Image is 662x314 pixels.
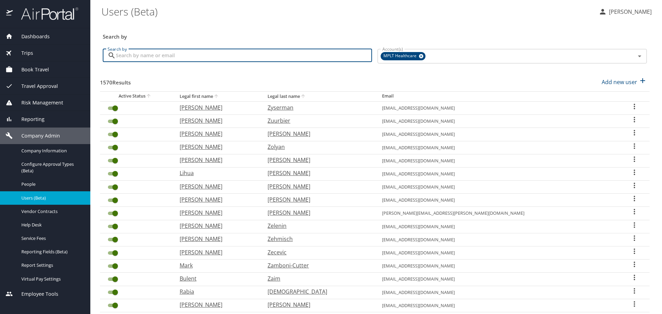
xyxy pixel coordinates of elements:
[21,276,82,282] span: Virtual Pay Settings
[13,7,78,20] img: airportal-logo.png
[213,93,220,100] button: sort
[607,8,652,16] p: [PERSON_NAME]
[180,117,254,125] p: [PERSON_NAME]
[103,29,647,41] h3: Search by
[381,52,425,60] div: MPLT Healthcare
[21,195,82,201] span: Users (Beta)
[21,235,82,242] span: Service Fees
[268,130,368,138] p: [PERSON_NAME]
[101,1,593,22] h1: Users (Beta)
[268,287,368,296] p: [DEMOGRAPHIC_DATA]
[13,82,58,90] span: Travel Approval
[180,222,254,230] p: [PERSON_NAME]
[377,181,620,194] td: [EMAIL_ADDRESS][DOMAIN_NAME]
[180,169,254,177] p: Lihua
[13,115,44,123] span: Reporting
[377,91,620,101] th: Email
[268,182,368,191] p: [PERSON_NAME]
[268,274,368,283] p: Zaim
[300,93,307,100] button: sort
[180,274,254,283] p: Bulent
[377,207,620,220] td: [PERSON_NAME][EMAIL_ADDRESS][PERSON_NAME][DOMAIN_NAME]
[262,91,377,101] th: Legal last name
[180,248,254,256] p: [PERSON_NAME]
[180,209,254,217] p: [PERSON_NAME]
[268,248,368,256] p: Zecevic
[268,209,368,217] p: [PERSON_NAME]
[377,115,620,128] td: [EMAIL_ADDRESS][DOMAIN_NAME]
[174,91,262,101] th: Legal first name
[268,117,368,125] p: Zuurbier
[13,132,60,140] span: Company Admin
[377,141,620,154] td: [EMAIL_ADDRESS][DOMAIN_NAME]
[146,93,152,100] button: sort
[13,33,50,40] span: Dashboards
[377,260,620,273] td: [EMAIL_ADDRESS][DOMAIN_NAME]
[377,286,620,299] td: [EMAIL_ADDRESS][DOMAIN_NAME]
[377,273,620,286] td: [EMAIL_ADDRESS][DOMAIN_NAME]
[180,301,254,309] p: [PERSON_NAME]
[13,49,33,57] span: Trips
[13,290,58,298] span: Employee Tools
[180,182,254,191] p: [PERSON_NAME]
[180,103,254,112] p: [PERSON_NAME]
[180,130,254,138] p: [PERSON_NAME]
[377,220,620,233] td: [EMAIL_ADDRESS][DOMAIN_NAME]
[377,128,620,141] td: [EMAIL_ADDRESS][DOMAIN_NAME]
[180,235,254,243] p: [PERSON_NAME]
[13,99,63,107] span: Risk Management
[21,181,82,188] span: People
[596,6,654,18] button: [PERSON_NAME]
[180,287,254,296] p: Rabia
[100,74,131,87] h3: 1570 Results
[180,261,254,270] p: Mark
[377,154,620,167] td: [EMAIL_ADDRESS][DOMAIN_NAME]
[377,246,620,260] td: [EMAIL_ADDRESS][DOMAIN_NAME]
[381,52,421,60] span: MPLT Healthcare
[21,208,82,215] span: Vendor Contracts
[180,143,254,151] p: [PERSON_NAME]
[377,233,620,246] td: [EMAIL_ADDRESS][DOMAIN_NAME]
[180,156,254,164] p: [PERSON_NAME]
[268,235,368,243] p: Zehmisch
[268,169,368,177] p: [PERSON_NAME]
[116,49,372,62] input: Search by name or email
[21,262,82,269] span: Report Settings
[268,103,368,112] p: Zyserman
[21,148,82,154] span: Company Information
[180,195,254,204] p: [PERSON_NAME]
[100,91,174,101] th: Active Status
[21,161,82,174] span: Configure Approval Types (Beta)
[268,143,368,151] p: Zolyan
[268,222,368,230] p: Zelenin
[377,167,620,180] td: [EMAIL_ADDRESS][DOMAIN_NAME]
[377,101,620,114] td: [EMAIL_ADDRESS][DOMAIN_NAME]
[635,51,644,61] button: Open
[6,7,13,20] img: icon-airportal.png
[268,195,368,204] p: [PERSON_NAME]
[602,78,637,86] p: Add new user
[599,74,650,90] button: Add new user
[21,249,82,255] span: Reporting Fields (Beta)
[268,156,368,164] p: [PERSON_NAME]
[13,66,49,73] span: Book Travel
[377,194,620,207] td: [EMAIL_ADDRESS][DOMAIN_NAME]
[268,301,368,309] p: [PERSON_NAME]
[21,222,82,228] span: Help Desk
[268,261,368,270] p: Zamboni-Cutter
[377,299,620,312] td: [EMAIL_ADDRESS][DOMAIN_NAME]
